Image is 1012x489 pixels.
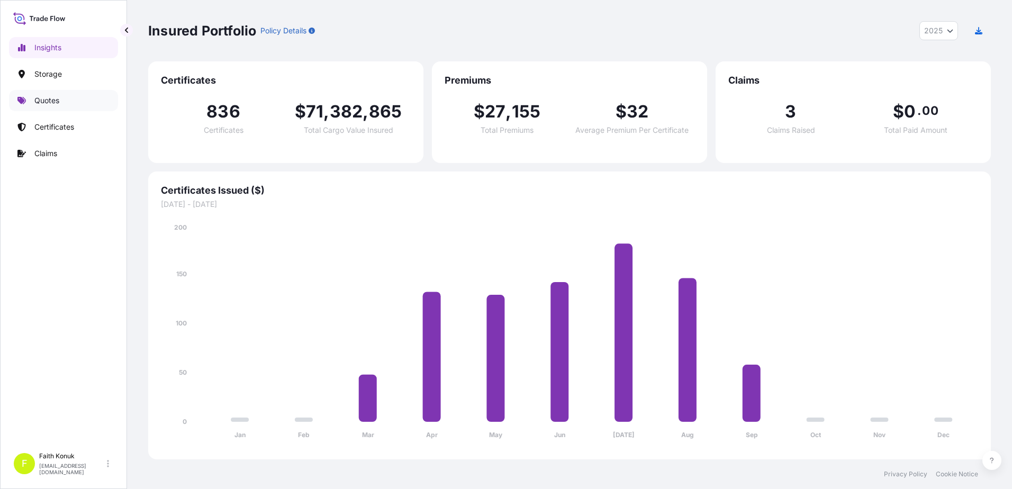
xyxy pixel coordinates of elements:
span: Average Premium Per Certificate [575,126,689,134]
span: Total Paid Amount [884,126,947,134]
span: . [917,106,921,115]
span: [DATE] - [DATE] [161,199,978,210]
tspan: Jan [234,431,246,439]
tspan: 50 [179,368,187,376]
tspan: [DATE] [613,431,635,439]
a: Quotes [9,90,118,111]
p: Insured Portfolio [148,22,256,39]
span: Claims [728,74,978,87]
p: Certificates [34,122,74,132]
tspan: Jun [554,431,565,439]
span: 71 [306,103,323,120]
p: Faith Konuk [39,452,105,460]
tspan: Mar [362,431,374,439]
button: Year Selector [919,21,958,40]
p: Storage [34,69,62,79]
p: Policy Details [260,25,306,36]
a: Claims [9,143,118,164]
p: Claims [34,148,57,159]
span: , [505,103,511,120]
span: $ [616,103,627,120]
a: Privacy Policy [884,470,927,478]
span: Total Cargo Value Insured [304,126,393,134]
tspan: 0 [183,418,187,425]
span: 382 [330,103,363,120]
span: $ [893,103,904,120]
a: Insights [9,37,118,58]
span: , [323,103,329,120]
tspan: Dec [937,431,950,439]
span: Claims Raised [767,126,815,134]
tspan: Aug [681,431,694,439]
span: F [22,458,28,469]
tspan: Apr [426,431,438,439]
span: Premiums [445,74,694,87]
span: 32 [627,103,648,120]
a: Certificates [9,116,118,138]
span: Total Premiums [481,126,534,134]
p: Insights [34,42,61,53]
p: [EMAIL_ADDRESS][DOMAIN_NAME] [39,463,105,475]
tspan: 150 [176,270,187,278]
span: 00 [922,106,938,115]
span: 865 [369,103,402,120]
span: 3 [785,103,796,120]
span: $ [474,103,485,120]
p: Quotes [34,95,59,106]
span: 2025 [924,25,943,36]
tspan: May [489,431,503,439]
span: 0 [904,103,916,120]
span: $ [295,103,306,120]
tspan: Sep [746,431,758,439]
span: Certificates Issued ($) [161,184,978,197]
span: , [363,103,368,120]
tspan: Feb [298,431,310,439]
span: Certificates [204,126,243,134]
span: Certificates [161,74,411,87]
a: Cookie Notice [936,470,978,478]
span: 836 [206,103,240,120]
tspan: Nov [873,431,886,439]
span: 27 [485,103,505,120]
span: 155 [512,103,541,120]
tspan: 200 [174,223,187,231]
tspan: Oct [810,431,821,439]
tspan: 100 [176,319,187,327]
a: Storage [9,64,118,85]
